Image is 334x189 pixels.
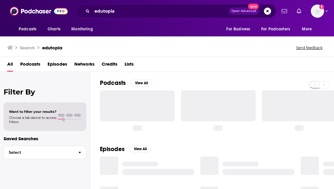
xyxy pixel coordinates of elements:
[7,59,13,72] a: All
[129,145,151,153] button: View All
[102,59,117,72] a: Credits
[48,59,67,72] a: Episodes
[311,5,324,18] img: User Profile
[74,59,94,72] a: Networks
[48,25,60,33] span: Charts
[298,23,320,35] button: open menu
[222,23,258,35] button: open menu
[76,4,276,18] div: Search podcasts, credits, & more...
[294,45,324,50] button: Send feedback
[19,25,36,33] span: Podcasts
[42,45,62,51] h3: edutopia
[20,45,35,51] h3: Search
[100,79,126,87] h2: Podcasts
[100,145,125,153] h2: Episodes
[302,25,312,33] span: More
[14,23,44,35] button: open menu
[100,145,151,153] a: EpisodesView All
[100,79,152,87] a: PodcastsView All
[4,88,86,96] h2: Filter By
[9,110,57,114] span: Want to filter your results?
[261,25,290,33] span: For Podcasters
[231,10,256,13] span: Open Advanced
[10,5,68,17] img: Podchaser - Follow, Share and Rate Podcasts
[294,6,304,16] a: Show notifications dropdown
[71,25,93,33] span: Monitoring
[311,5,324,18] span: Logged in as megcassidy
[4,136,86,141] p: Saved Searches
[279,6,289,16] a: Show notifications dropdown
[20,59,40,72] a: Podcasts
[44,23,64,35] a: Charts
[92,6,229,16] input: Search podcasts, credits, & more...
[319,5,324,9] svg: Add a profile image
[4,146,86,159] button: Select
[226,25,250,33] span: For Business
[257,23,299,35] button: open menu
[248,4,259,9] span: New
[131,79,152,87] button: View All
[125,59,134,72] a: Lists
[311,5,324,18] button: Show profile menu
[4,150,73,154] span: Select
[229,8,259,15] button: Open AdvancedNew
[67,23,101,35] button: open menu
[9,116,57,124] span: Choose a tab above to access filters.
